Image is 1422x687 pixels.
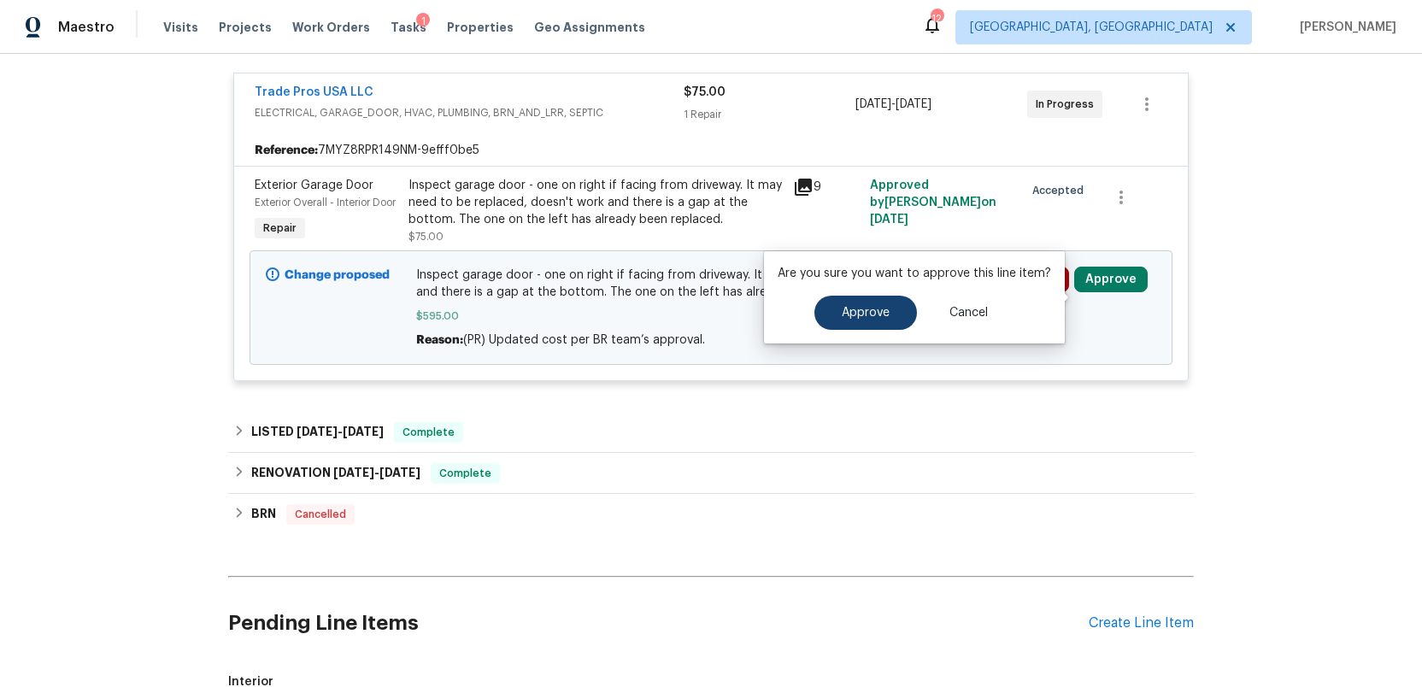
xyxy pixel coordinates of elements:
[228,494,1194,535] div: BRN Cancelled
[855,96,931,113] span: -
[333,467,420,479] span: -
[1036,96,1101,113] span: In Progress
[778,265,1051,282] p: Are you sure you want to approve this line item?
[251,422,384,443] h6: LISTED
[255,86,373,98] a: Trade Pros USA LLC
[379,467,420,479] span: [DATE]
[228,584,1089,663] h2: Pending Line Items
[416,13,430,30] div: 1
[255,142,318,159] b: Reference:
[416,334,463,346] span: Reason:
[396,424,461,441] span: Complete
[684,106,855,123] div: 1 Repair
[255,104,684,121] span: ELECTRICAL, GARAGE_DOOR, HVAC, PLUMBING, BRN_AND_LRR, SEPTIC
[432,465,498,482] span: Complete
[255,197,396,208] span: Exterior Overall - Interior Door
[228,412,1194,453] div: LISTED [DATE]-[DATE]Complete
[391,21,426,33] span: Tasks
[842,307,890,320] span: Approve
[343,426,384,437] span: [DATE]
[292,19,370,36] span: Work Orders
[255,179,373,191] span: Exterior Garage Door
[896,98,931,110] span: [DATE]
[285,269,390,281] b: Change proposed
[408,232,444,242] span: $75.00
[251,504,276,525] h6: BRN
[970,19,1213,36] span: [GEOGRAPHIC_DATA], [GEOGRAPHIC_DATA]
[408,177,783,228] div: Inspect garage door - one on right if facing from driveway. It may need to be replaced, doesn't w...
[447,19,514,36] span: Properties
[234,135,1188,166] div: 7MYZ8RPR149NM-9efff0be5
[870,179,996,226] span: Approved by [PERSON_NAME] on
[463,334,705,346] span: (PR) Updated cost per BR team’s approval.
[228,453,1194,494] div: RENOVATION [DATE]-[DATE]Complete
[251,463,420,484] h6: RENOVATION
[416,308,1007,325] span: $595.00
[219,19,272,36] span: Projects
[288,506,353,523] span: Cancelled
[163,19,198,36] span: Visits
[58,19,115,36] span: Maestro
[870,214,908,226] span: [DATE]
[793,177,860,197] div: 9
[1032,182,1090,199] span: Accepted
[1293,19,1396,36] span: [PERSON_NAME]
[1074,267,1148,292] button: Approve
[855,98,891,110] span: [DATE]
[297,426,338,437] span: [DATE]
[256,220,303,237] span: Repair
[297,426,384,437] span: -
[949,307,988,320] span: Cancel
[1089,615,1194,631] div: Create Line Item
[814,296,917,330] button: Approve
[333,467,374,479] span: [DATE]
[922,296,1015,330] button: Cancel
[684,86,726,98] span: $75.00
[534,19,645,36] span: Geo Assignments
[931,10,943,27] div: 12
[416,267,1007,301] span: Inspect garage door - one on right if facing from driveway. It may need to be replaced, doesn't w...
